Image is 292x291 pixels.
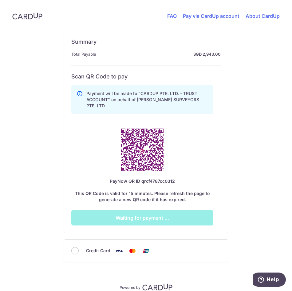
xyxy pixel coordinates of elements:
[99,50,221,58] strong: SGD 2,943.00
[71,73,221,80] h6: Scan QR Code to pay
[114,122,171,178] img: PayNow QR Code
[246,13,280,19] a: About CardUp
[167,13,177,19] a: FAQ
[140,247,152,255] img: Union Pay
[110,178,140,184] span: PayNow QR ID
[141,178,175,184] span: qrcf4787cc0312
[126,247,139,255] img: Mastercard
[71,178,213,203] div: This QR Code is valid for 15 minutes. Please refresh the page to generate a new QR code if it has...
[253,273,286,288] iframe: Opens a widget where you can find more information
[142,283,172,291] img: CardUp
[71,247,221,255] div: Credit Card Visa Mastercard Union Pay
[120,284,140,290] p: Powered by
[113,247,125,255] img: Visa
[71,50,96,58] span: Total Payable
[86,90,208,109] p: Payment will be made to "CARDUP PTE. LTD. - TRUST ACCOUNT" on behalf of [PERSON_NAME] SURVEYORS P...
[86,247,110,254] span: Credit Card
[71,38,221,46] h6: Summary
[12,12,42,20] img: CardUp
[183,13,239,19] a: Pay via CardUp account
